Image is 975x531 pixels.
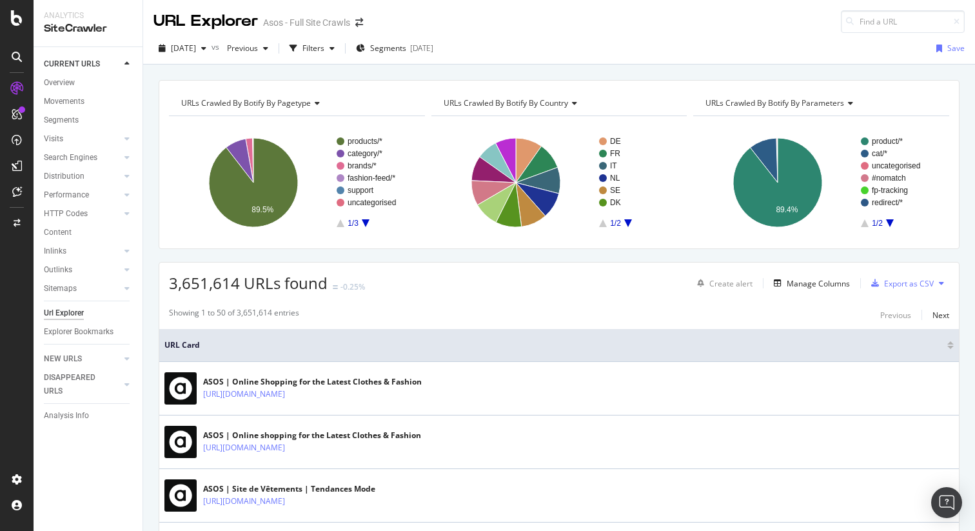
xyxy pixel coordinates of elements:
button: Filters [284,38,340,59]
input: Find a URL [841,10,965,33]
text: 1/2 [610,219,621,228]
h4: URLs Crawled By Botify By pagetype [179,93,413,114]
a: NEW URLS [44,352,121,366]
text: 89.4% [776,205,798,214]
button: [DATE] [153,38,212,59]
div: Visits [44,132,63,146]
div: ASOS | Online Shopping for the Latest Clothes & Fashion [203,376,422,388]
div: Next [932,310,949,321]
div: DISAPPEARED URLS [44,371,109,398]
a: DISAPPEARED URLS [44,371,121,398]
span: URLs Crawled By Botify By parameters [705,97,844,108]
div: Analysis Info [44,409,89,423]
div: Showing 1 to 50 of 3,651,614 entries [169,307,299,323]
text: #nomatch [872,174,906,183]
button: Next [932,307,949,323]
svg: A chart. [693,126,949,239]
text: IT [610,161,617,170]
div: Inlinks [44,245,66,258]
text: FR [610,149,620,158]
a: Search Engines [44,151,121,165]
div: Performance [44,188,89,202]
div: Segments [44,114,79,127]
h4: URLs Crawled By Botify By country [441,93,676,114]
div: Create alert [709,278,753,289]
a: Outlinks [44,263,121,277]
text: redirect/* [872,198,903,207]
div: Movements [44,95,84,108]
text: 1/2 [872,219,883,228]
text: brands/* [348,161,377,170]
div: Url Explorer [44,306,84,320]
text: category/* [348,149,382,158]
text: 1/3 [348,219,359,228]
div: Manage Columns [787,278,850,289]
a: Visits [44,132,121,146]
div: ASOS | Online shopping for the Latest Clothes & Fashion [203,430,421,441]
div: SiteCrawler [44,21,132,36]
text: 89.5% [251,205,273,214]
span: URLs Crawled By Botify By pagetype [181,97,311,108]
div: Save [947,43,965,54]
button: Manage Columns [769,276,850,291]
button: Export as CSV [866,273,934,294]
div: Open Intercom Messenger [931,487,962,518]
span: Previous [222,43,258,54]
a: Url Explorer [44,306,133,320]
div: Search Engines [44,151,97,165]
text: fashion-feed/* [348,174,395,183]
svg: A chart. [169,126,425,239]
button: Previous [222,38,273,59]
span: URL Card [164,339,944,351]
text: SE [610,186,620,195]
text: uncategorised [872,161,920,170]
text: uncategorised [348,198,396,207]
button: Create alert [692,273,753,294]
div: Overview [44,76,75,90]
text: support [348,186,374,195]
a: Movements [44,95,133,108]
a: Content [44,226,133,239]
span: URLs Crawled By Botify By country [444,97,568,108]
svg: A chart. [431,126,687,239]
button: Save [931,38,965,59]
a: Overview [44,76,133,90]
span: 2025 Sep. 16th [171,43,196,54]
a: Analysis Info [44,409,133,423]
text: DE [610,137,621,146]
h4: URLs Crawled By Botify By parameters [703,93,938,114]
span: Segments [370,43,406,54]
div: Analytics [44,10,132,21]
div: ASOS | Site de Vêtements | Tendances Mode [203,483,375,495]
div: arrow-right-arrow-left [355,18,363,27]
a: [URL][DOMAIN_NAME] [203,388,285,401]
a: Distribution [44,170,121,183]
div: Sitemaps [44,282,77,296]
button: Previous [880,307,911,323]
a: Explorer Bookmarks [44,325,133,339]
div: URL Explorer [153,10,258,32]
text: products/* [348,137,382,146]
span: vs [212,41,222,52]
a: Performance [44,188,121,202]
text: cat/* [872,149,887,158]
div: [DATE] [410,43,433,54]
div: -0.25% [340,281,365,292]
text: NL [610,174,620,183]
text: DK [610,198,621,207]
button: Segments[DATE] [351,38,438,59]
div: CURRENT URLS [44,57,100,71]
a: [URL][DOMAIN_NAME] [203,495,285,508]
div: Export as CSV [884,278,934,289]
div: NEW URLS [44,352,82,366]
span: 3,651,614 URLs found [169,272,328,294]
img: main image [164,479,197,512]
a: HTTP Codes [44,207,121,221]
div: Distribution [44,170,84,183]
a: Sitemaps [44,282,121,296]
text: fp-tracking [872,186,908,195]
img: Equal [333,285,338,289]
